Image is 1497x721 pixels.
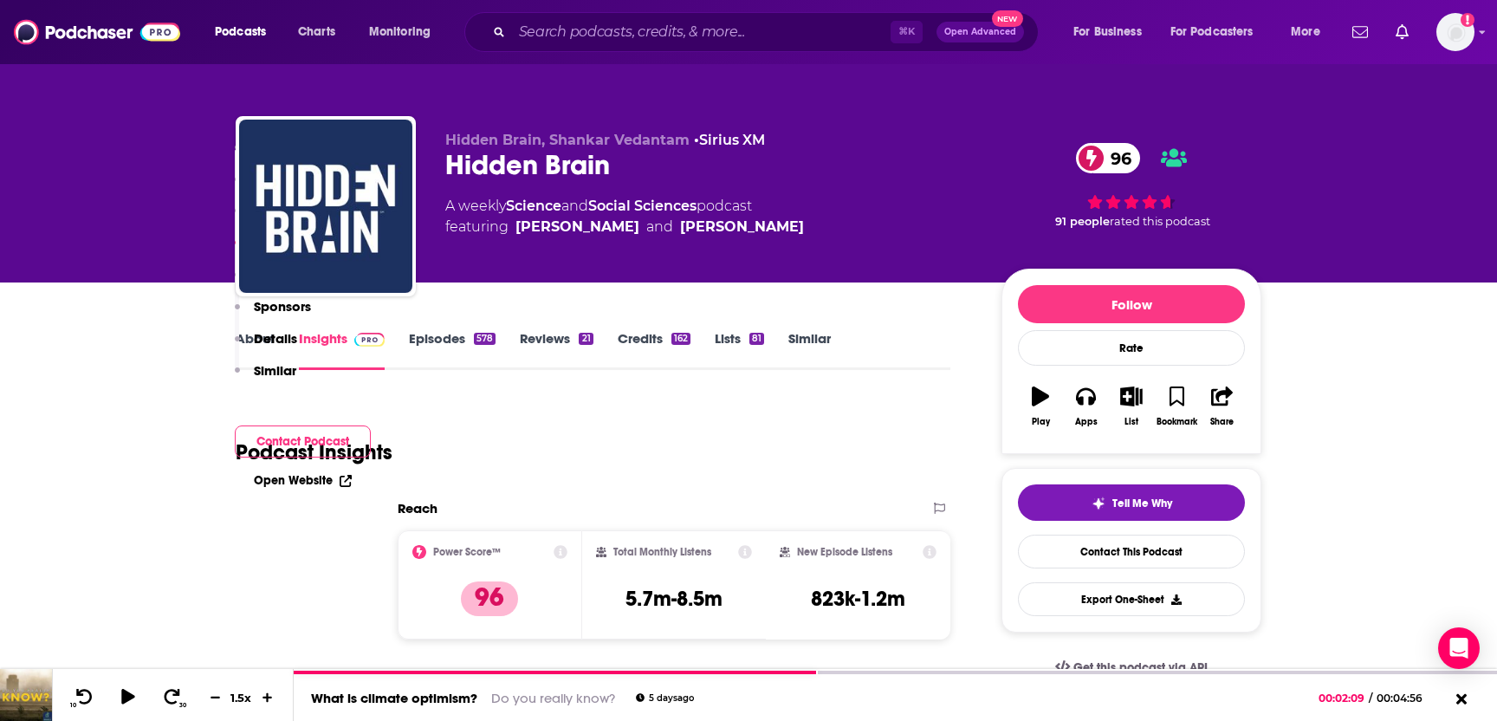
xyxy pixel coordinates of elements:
[1073,20,1142,44] span: For Business
[409,330,496,370] a: Episodes578
[14,16,180,49] img: Podchaser - Follow, Share and Rate Podcasts
[515,217,639,237] a: Shankar Vedantam
[235,330,297,362] button: Details
[1073,660,1208,675] span: Get this podcast via API
[398,500,437,516] h2: Reach
[1018,484,1245,521] button: tell me why sparkleTell Me Why
[506,198,561,214] a: Science
[298,20,335,44] span: Charts
[788,330,831,370] a: Similar
[680,217,804,237] div: [PERSON_NAME]
[369,20,431,44] span: Monitoring
[1372,692,1440,705] span: 00:04:56
[1345,17,1375,47] a: Show notifications dropdown
[1018,535,1245,568] a: Contact This Podcast
[1210,417,1234,427] div: Share
[1063,375,1108,438] button: Apps
[694,132,765,148] span: •
[1279,18,1342,46] button: open menu
[1461,13,1474,27] svg: Add a profile image
[203,18,288,46] button: open menu
[1018,375,1063,438] button: Play
[445,217,804,237] span: featuring
[588,198,697,214] a: Social Sciences
[1436,13,1474,51] span: Logged in as Rbaldwin
[1436,13,1474,51] button: Show profile menu
[1109,375,1154,438] button: List
[1018,285,1245,323] button: Follow
[811,586,905,612] h3: 823k-1.2m
[1032,417,1050,427] div: Play
[749,333,764,345] div: 81
[235,362,296,394] button: Similar
[1092,497,1105,510] img: tell me why sparkle
[1157,417,1197,427] div: Bookmark
[512,18,891,46] input: Search podcasts, credits, & more...
[474,333,496,345] div: 578
[254,473,352,488] a: Open Website
[1319,692,1369,705] span: 00:02:09
[254,362,296,379] p: Similar
[1112,497,1172,510] span: Tell Me Why
[636,693,694,703] div: 5 days ago
[520,330,593,370] a: Reviews21
[1061,18,1163,46] button: open menu
[311,690,477,706] a: What is climate optimism?
[235,425,371,458] button: Contact Podcast
[239,120,412,293] img: Hidden Brain
[1093,143,1140,173] span: 96
[561,198,588,214] span: and
[179,702,186,709] span: 30
[1110,215,1210,228] span: rated this podcast
[445,196,804,237] div: A weekly podcast
[671,333,690,345] div: 162
[461,581,518,616] p: 96
[1170,20,1254,44] span: For Podcasters
[1159,18,1279,46] button: open menu
[1018,330,1245,366] div: Rate
[715,330,764,370] a: Lists81
[491,690,615,706] a: Do you really know?
[936,22,1024,42] button: Open AdvancedNew
[1154,375,1199,438] button: Bookmark
[1389,17,1416,47] a: Show notifications dropdown
[287,18,346,46] a: Charts
[357,18,453,46] button: open menu
[1369,692,1372,705] span: /
[625,586,723,612] h3: 5.7m-8.5m
[797,546,892,558] h2: New Episode Listens
[227,691,256,705] div: 1.5 x
[1055,215,1110,228] span: 91 people
[1200,375,1245,438] button: Share
[254,330,297,347] p: Details
[481,12,1055,52] div: Search podcasts, credits, & more...
[1076,143,1140,173] a: 96
[992,10,1023,27] span: New
[215,20,266,44] span: Podcasts
[1001,132,1261,239] div: 96 91 peoplerated this podcast
[1291,20,1320,44] span: More
[618,330,690,370] a: Credits162
[613,546,711,558] h2: Total Monthly Listens
[70,702,76,709] span: 10
[1041,646,1222,689] a: Get this podcast via API
[1018,582,1245,616] button: Export One-Sheet
[891,21,923,43] span: ⌘ K
[699,132,765,148] a: Sirius XM
[157,687,190,709] button: 30
[1436,13,1474,51] img: User Profile
[433,546,501,558] h2: Power Score™
[1124,417,1138,427] div: List
[445,132,690,148] span: Hidden Brain, Shankar Vedantam
[579,333,593,345] div: 21
[944,28,1016,36] span: Open Advanced
[67,687,100,709] button: 10
[646,217,673,237] span: and
[1075,417,1098,427] div: Apps
[1438,627,1480,669] div: Open Intercom Messenger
